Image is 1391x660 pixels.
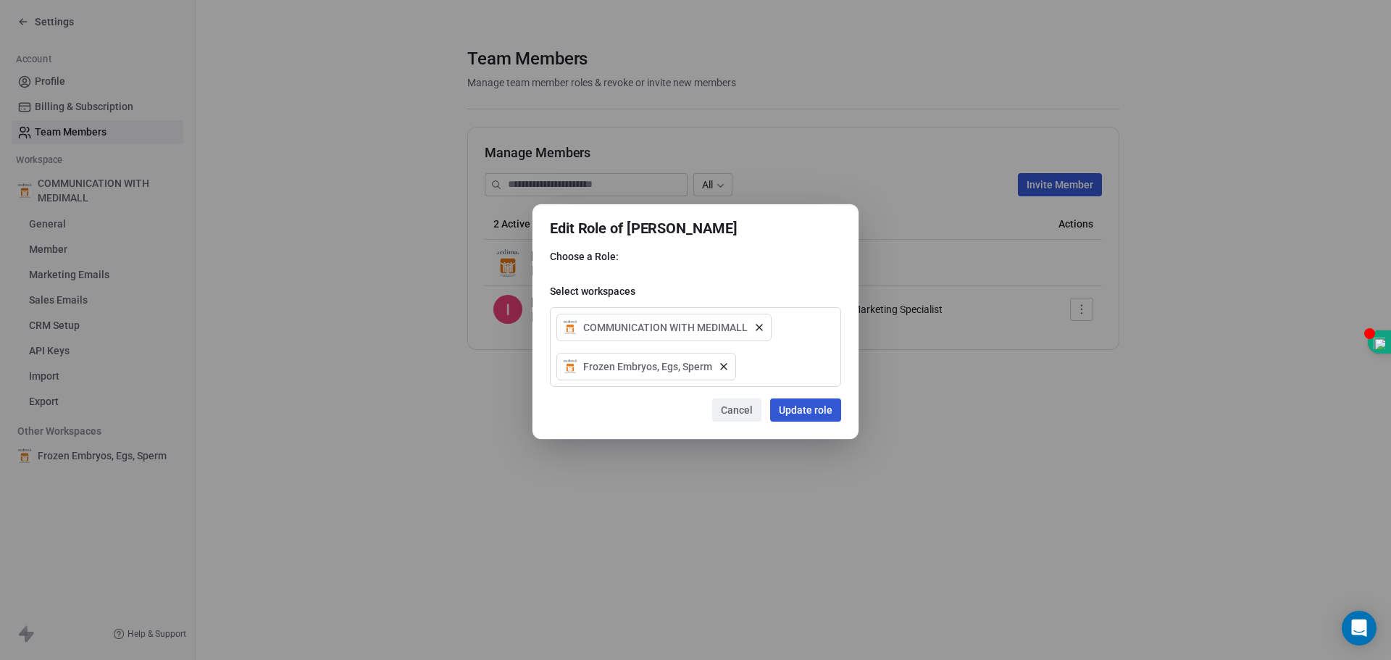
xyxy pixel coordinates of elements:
[770,398,841,422] button: Update role
[583,320,748,335] span: COMMUNICATION WITH MEDIMALL
[550,222,841,237] h1: Edit Role of [PERSON_NAME]
[712,398,761,422] button: Cancel
[550,249,841,264] div: Choose a Role:
[550,284,841,298] div: Select workspaces
[583,359,712,374] span: Frozen Embryos, Egs, Sperm
[563,320,577,335] img: Medimall%20logo%20(2).1.jpg
[563,359,577,374] img: Medimall%20logo%20(2).1.jpg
